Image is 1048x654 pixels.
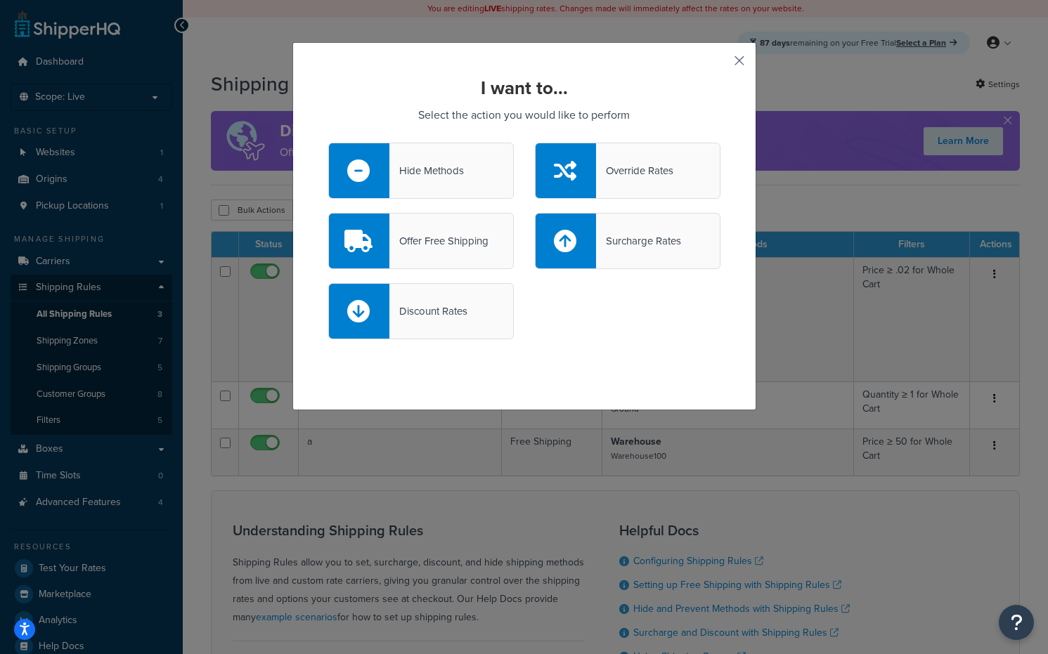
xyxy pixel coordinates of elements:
strong: I want to... [481,74,568,101]
div: Offer Free Shipping [389,231,489,251]
div: Override Rates [596,161,673,181]
div: Surcharge Rates [596,231,681,251]
div: Hide Methods [389,161,464,181]
button: Open Resource Center [999,605,1034,640]
div: Discount Rates [389,301,467,321]
p: Select the action you would like to perform [328,105,720,125]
